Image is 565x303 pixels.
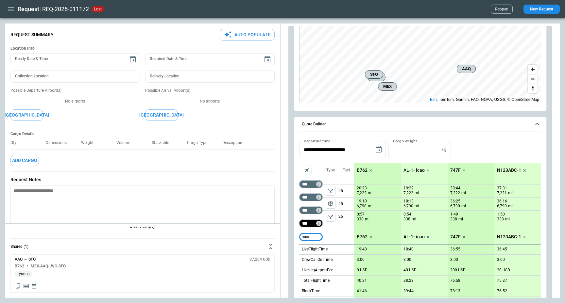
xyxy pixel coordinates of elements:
span: Display detailed quote content [23,283,29,289]
button: left aligned [326,186,335,196]
span: Copy quote content [15,283,21,289]
p: N123ABC-1 [497,234,521,240]
p: 20 USD [497,268,510,273]
label: Cargo Weight [393,138,417,144]
button: Auto Populate [220,29,275,41]
p: 0 USD [357,268,368,273]
button: Add Cargo [10,155,39,166]
p: 3:00 [450,257,458,262]
p: Taxi [343,167,350,173]
p: 3:00 [357,257,365,262]
p: 7,222 [357,190,367,196]
button: Reset bearing to north [528,84,538,93]
p: 6,790 [357,203,367,209]
p: LiveLegAirportFee [302,267,333,273]
p: 18:40 [403,247,414,252]
span: AAQ [459,66,473,72]
p: 36:55 [450,247,460,252]
p: 7,221 [497,190,507,196]
p: 6,790 [497,203,507,209]
p: BlockTime [302,288,320,294]
p: 38:44 [450,186,460,191]
h6: 87,284 USD [249,257,270,262]
span: Type of sector [326,199,335,209]
p: 19:10 [357,199,367,204]
p: 20:23 [357,186,367,191]
span: lost [93,7,103,11]
h6: Cargo Details [10,132,275,136]
p: No airports [145,99,275,104]
p: AL-1- icao [403,234,425,240]
span: Aircraft selection [302,166,312,175]
p: 40:31 [357,278,367,283]
p: Description [222,140,248,145]
p: 41:46 [357,289,367,294]
p: mi [508,203,513,209]
p: B762 [357,167,368,173]
p: mi [368,190,372,196]
p: Request Notes [10,177,275,183]
p: 1:49 [450,212,458,217]
div: Not found [299,206,323,214]
p: List is empty [10,215,275,238]
p: kg [441,147,446,152]
p: 75:37 [497,278,507,283]
span: SFO [368,71,380,78]
button: Reopen [491,5,513,14]
p: 76:52 [497,289,507,294]
p: 200 USD [450,268,466,273]
p: mi [368,203,372,209]
p: 37:31 [497,186,507,191]
button: New Request [523,5,560,14]
p: mi [508,190,513,196]
p: 7,222 [403,190,413,196]
button: Choose date, selected date is Aug 21, 2025 [372,143,385,156]
p: 19:40 [357,247,367,252]
p: Weight [81,140,99,145]
p: 39:44 [403,289,414,294]
p: mi [365,216,369,222]
span: package_2 [327,200,334,207]
div: Not found [299,193,323,201]
h6: Location Info [10,46,275,51]
p: TotalFlightTime [302,278,330,283]
div: Not found [299,219,323,227]
button: [GEOGRAPHIC_DATA] [10,109,43,121]
p: mi [415,203,419,209]
button: Zoom in [528,65,538,74]
h6: Quote Builder [302,122,326,126]
p: Dimensions [46,140,72,145]
p: Type [326,167,335,173]
span: Lyunsa [15,272,32,277]
div: Too short [299,233,323,241]
canvas: Map [300,13,541,103]
h6: MEX-AAQ-LWO-SFO [31,264,66,268]
p: Request Summary [10,32,54,38]
p: Stackable [152,140,174,145]
p: 76:58 [450,278,460,283]
p: 747F [450,167,461,173]
div: , TomTom, Garmin, FAO, NOAA, USGS, © OpenStreetMap [430,96,539,103]
p: 25 [338,211,354,223]
p: N123ABC-1 [497,167,521,173]
p: No airports [10,99,140,104]
p: mi [505,216,510,222]
p: 3:00 [403,257,411,262]
button: Choose date [261,53,274,66]
h6: AAQ → SFO [15,257,36,262]
a: Esri [430,97,437,102]
p: 338 [357,216,364,222]
p: 19:22 [403,186,414,191]
span: Type of sector [326,212,335,222]
h2: REQ-2025-011172 [42,5,89,13]
p: 338 [450,216,457,222]
p: 36:45 [497,247,507,252]
h6: B762 [15,264,24,268]
p: mi [461,203,466,209]
button: Zoom out [528,74,538,84]
p: mi [415,190,419,196]
p: mi [458,216,463,222]
p: Possible Departure Airport(s) [10,88,140,93]
p: 40 USD [403,268,417,273]
p: 6,790 [450,203,460,209]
